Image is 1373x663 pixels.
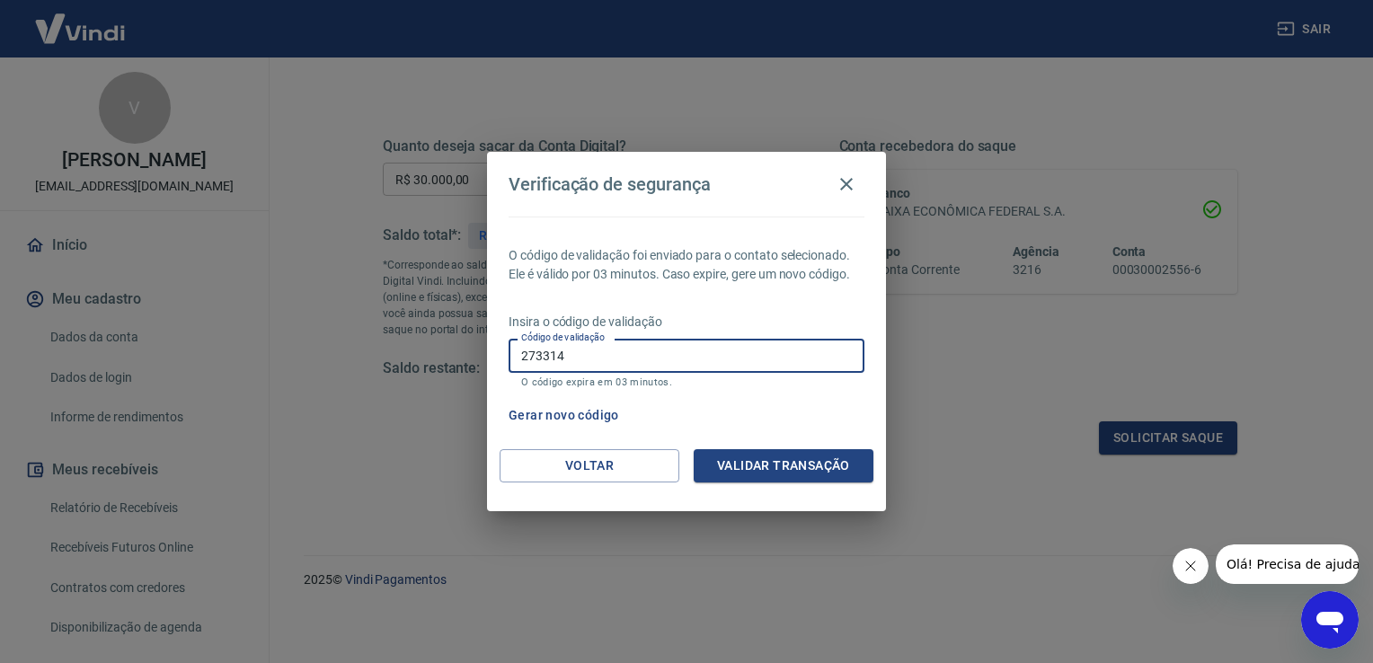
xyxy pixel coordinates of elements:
p: O código de validação foi enviado para o contato selecionado. Ele é válido por 03 minutos. Caso e... [509,246,864,284]
iframe: Botão para abrir a janela de mensagens [1301,591,1359,649]
p: Insira o código de validação [509,313,864,331]
h4: Verificação de segurança [509,173,711,195]
label: Código de validação [521,331,605,344]
button: Gerar novo código [501,399,626,432]
iframe: Mensagem da empresa [1216,544,1359,584]
iframe: Fechar mensagem [1173,548,1209,584]
p: O código expira em 03 minutos. [521,376,852,388]
span: Olá! Precisa de ajuda? [11,13,151,27]
button: Voltar [500,449,679,482]
button: Validar transação [694,449,873,482]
